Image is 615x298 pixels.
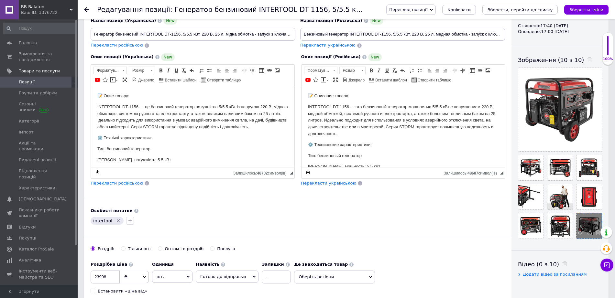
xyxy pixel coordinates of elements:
[340,67,359,74] span: Розмір
[91,43,143,48] span: Перекласти російською
[301,181,357,186] span: Перекласти українською
[248,67,256,74] a: Збільшити відступ
[426,67,433,74] a: По лівому краю
[518,56,602,64] div: Зображення (10 з 10)
[152,262,174,267] b: Одиниця
[98,246,115,252] div: Роздріб
[128,246,151,252] div: Тільки опт
[188,67,195,74] a: Повернути (Ctrl+Z)
[342,76,366,83] a: Джерело
[399,67,406,74] a: Повернути (Ctrl+Z)
[91,18,156,23] span: Назва позиції (Українська)
[442,67,449,74] a: По правому краю
[304,67,337,74] a: Форматування
[312,76,319,83] a: Вставити іконку
[217,246,235,252] div: Послуга
[300,43,356,48] span: Перекласти українською
[158,76,198,83] a: Вставити шаблон
[301,54,361,59] span: Опис позиції (Російська)
[348,78,365,83] span: Джерело
[447,7,471,12] span: Копіювати
[19,129,34,135] span: Імпорт
[152,271,192,283] span: шт.
[19,157,56,163] span: Видалені позиції
[91,54,154,59] span: Опис позиції (Українська)
[482,5,558,15] button: Зберегти, перейти до списку
[416,67,423,74] a: Вставити/видалити маркований список
[19,118,39,124] span: Категорії
[6,6,197,13] p: 📝 Опис товару:
[241,67,248,74] a: Зменшити відступ
[19,90,57,96] span: Групи та добірки
[19,140,60,152] span: Акції та промокоди
[290,171,293,175] span: Потягніть для зміни розмірів
[3,23,76,34] input: Пошук
[6,17,197,51] p: INTERTOOL DT-1156 — это бензиновый генератор мощностью 5/5.5 кВт с напряжением 220 В, медной обмо...
[518,23,602,29] div: Створено: 17:40 [DATE]
[6,77,197,84] p: [PERSON_NAME]. мощность: 5.5 кВт
[19,196,67,202] span: [DEMOGRAPHIC_DATA]
[19,68,60,74] span: Товари та послуги
[206,78,241,83] span: Створити таблицю
[484,67,491,74] a: Зображення
[300,18,362,23] span: Назва позиції (Російська)
[91,262,127,267] b: Роздрібна ціна
[165,246,204,252] div: Оптом і в роздріб
[6,17,197,44] p: INTERTOOL DT-1156 — це бензиновий генератор потужністю 5/5.5 кВт із напругою 220 В, мідною обмотк...
[417,78,451,83] span: Створити таблицю
[129,67,148,74] span: Розмір
[93,218,112,223] span: intertool
[163,17,177,25] span: New
[368,53,382,61] span: New
[411,76,452,83] a: Створити таблицю
[84,7,89,12] div: Повернутися назад
[339,67,366,74] a: Розмір
[181,67,188,74] a: Видалити форматування
[6,48,197,55] p: ⚙️ Технічні характеристики:
[376,67,383,74] a: Курсив (Ctrl+I)
[91,208,133,213] b: Особисті нотатки
[102,76,109,83] a: Вставити іконку
[391,67,398,74] a: Видалити форматування
[98,288,148,294] div: Встановити «ціна від»
[164,78,197,83] span: Вставити шаблон
[602,32,613,65] div: 100% Якість заповнення
[467,171,478,176] span: 48687
[157,67,164,74] a: Жирний (Ctrl+B)
[294,271,375,283] span: Оберіть регіони
[124,274,127,279] span: ₴
[6,59,197,66] p: Тип: бензиновий генератор
[274,67,281,74] a: Зображення
[469,67,476,74] a: Таблиця
[383,67,390,74] a: Підкреслений (Ctrl+U)
[500,171,503,175] span: Потягніть для зміни розмірів
[488,7,553,12] i: Зберегти, перейти до списку
[569,7,603,12] i: Зберегти зміни
[451,67,458,74] a: Зменшити відступ
[94,76,101,83] a: Додати відео з YouTube
[434,67,441,74] a: По центру
[231,67,238,74] a: По правому краю
[304,67,331,74] span: Форматування
[109,76,119,83] a: Вставити повідомлення
[257,171,268,176] span: 48702
[91,86,294,167] iframe: Редактор, 77D917DC-427E-403E-A99C-173820AB43B2
[409,67,416,74] a: Вставити/видалити нумерований список
[477,67,484,74] a: Вставити/Редагувати посилання (Ctrl+L)
[94,67,120,74] span: Форматування
[94,169,101,176] a: Зробити резервну копію зараз
[320,76,329,83] a: Вставити повідомлення
[116,218,121,223] svg: Видалити мітку
[564,5,609,15] button: Зберегти зміни
[6,70,197,77] p: [PERSON_NAME]. потужність: 5.5 кВт
[19,235,36,241] span: Покупці
[196,262,219,267] b: Наявність
[459,67,466,74] a: Збільшити відступ
[19,185,55,191] span: Характеристики
[223,67,230,74] a: По центру
[200,76,242,83] a: Створити таблицю
[233,169,290,176] div: Кiлькiсть символiв
[523,272,587,277] span: Додати відео за посиланням
[19,246,54,252] span: Каталог ProSale
[165,67,172,74] a: Курсив (Ctrl+I)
